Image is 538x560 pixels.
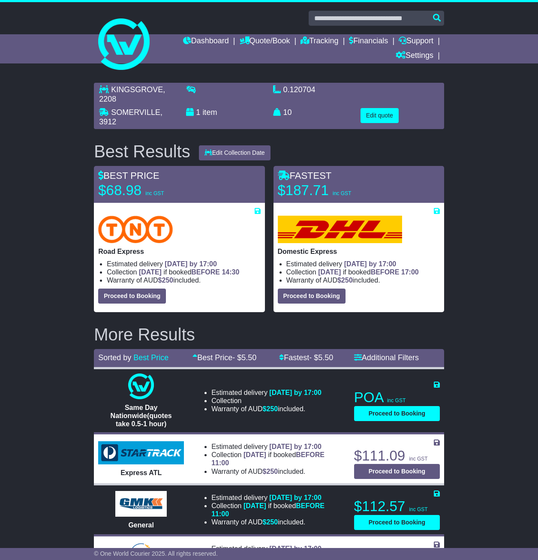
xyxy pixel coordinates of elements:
[191,268,220,276] span: BEFORE
[133,353,168,362] a: Best Price
[98,170,159,181] span: BEST PRICE
[286,268,440,276] li: Collection
[409,506,427,512] span: inc GST
[354,447,440,464] p: $111.09
[211,518,344,526] li: Warranty of AUD included.
[278,247,440,256] p: Domestic Express
[98,353,131,362] span: Sorted by
[399,34,433,49] a: Support
[278,216,402,243] img: DHL: Domestic Express
[296,451,325,458] span: BEFORE
[283,85,316,94] span: 0.120704
[240,34,290,49] a: Quote/Book
[361,108,399,123] button: Edit quote
[279,353,333,362] a: Fastest- $5.50
[278,289,346,304] button: Proceed to Booking
[211,388,322,397] li: Estimated delivery
[222,268,239,276] span: 14:30
[263,518,278,526] span: $
[98,182,205,199] p: $68.98
[94,550,218,557] span: © One World Courier 2025. All rights reserved.
[162,277,174,284] span: 250
[98,216,173,243] img: TNT Domestic: Road Express
[341,277,353,284] span: 250
[269,443,322,450] span: [DATE] by 17:00
[196,108,200,117] span: 1
[269,545,322,552] span: [DATE] by 17:00
[318,353,333,362] span: 5.50
[344,260,397,268] span: [DATE] by 17:00
[111,404,172,428] span: Same Day Nationwide(quotes take 0.5-1 hour)
[296,502,325,509] span: BEFORE
[107,276,260,284] li: Warranty of AUD included.
[286,260,440,268] li: Estimated delivery
[243,451,266,458] span: [DATE]
[99,85,165,103] span: , 2208
[354,353,419,362] a: Additional Filters
[111,85,163,94] span: KINGSGROVE
[211,502,344,518] li: Collection
[354,498,440,515] p: $112.57
[371,268,400,276] span: BEFORE
[267,518,278,526] span: 250
[98,247,260,256] p: Road Express
[211,451,325,467] span: if booked
[199,145,271,160] button: Edit Collection Date
[401,268,419,276] span: 17:00
[211,510,229,518] span: 11:00
[94,325,444,344] h2: More Results
[211,545,344,553] li: Estimated delivery
[286,276,440,284] li: Warranty of AUD included.
[211,467,344,476] li: Warranty of AUD included.
[111,108,160,117] span: SOMERVILLE
[128,373,154,399] img: One World Courier: Same Day Nationwide(quotes take 0.5-1 hour)
[241,353,256,362] span: 5.50
[318,268,341,276] span: [DATE]
[107,268,260,276] li: Collection
[165,260,217,268] span: [DATE] by 17:00
[243,502,266,509] span: [DATE]
[269,389,322,396] span: [DATE] by 17:00
[278,182,385,199] p: $187.71
[354,464,440,479] button: Proceed to Booking
[354,389,440,406] p: POA
[211,443,344,451] li: Estimated delivery
[269,494,322,501] span: [DATE] by 17:00
[337,277,353,284] span: $
[158,277,174,284] span: $
[183,34,229,49] a: Dashboard
[211,502,325,518] span: if booked
[98,289,166,304] button: Proceed to Booking
[309,353,333,362] span: - $
[128,521,154,529] span: General
[301,34,338,49] a: Tracking
[120,469,162,476] span: Express ATL
[145,190,164,196] span: inc GST
[349,34,388,49] a: Financials
[318,268,418,276] span: if booked
[333,190,351,196] span: inc GST
[409,456,427,462] span: inc GST
[139,268,162,276] span: [DATE]
[211,405,322,413] li: Warranty of AUD included.
[267,405,278,412] span: 250
[90,142,195,161] div: Best Results
[211,459,229,467] span: 11:00
[139,268,239,276] span: if booked
[98,441,184,464] img: StarTrack: Express ATL
[211,397,322,405] li: Collection
[354,406,440,421] button: Proceed to Booking
[387,397,406,403] span: inc GST
[99,108,162,126] span: , 3912
[115,491,167,517] img: GMK Logistics: General
[396,49,433,63] a: Settings
[211,494,344,502] li: Estimated delivery
[202,108,217,117] span: item
[232,353,256,362] span: - $
[211,451,344,467] li: Collection
[192,353,256,362] a: Best Price- $5.50
[107,260,260,268] li: Estimated delivery
[267,468,278,475] span: 250
[278,170,332,181] span: FASTEST
[263,468,278,475] span: $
